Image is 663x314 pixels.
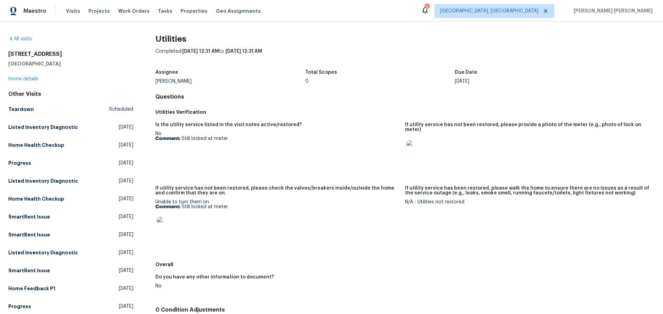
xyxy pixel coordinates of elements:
[155,79,305,84] div: [PERSON_NAME]
[8,231,50,238] h5: SmartRent Issue
[225,49,262,54] span: [DATE] 12:31 AM
[8,246,133,259] a: Listed Inventory Diagnostic[DATE]
[216,8,261,14] span: Geo Assignments
[8,300,133,313] a: Progress[DATE]
[155,204,180,209] b: Comment:
[8,124,78,131] h5: Listed Inventory Diagnostic
[440,8,538,14] span: [GEOGRAPHIC_DATA], [GEOGRAPHIC_DATA]
[119,231,133,238] span: [DATE]
[571,8,653,14] span: [PERSON_NAME] [PERSON_NAME]
[155,186,400,195] h5: If utility service has not been restored, please check the valves/breakers inside/outside the hom...
[158,9,172,13] span: Tasks
[405,122,649,132] h5: If utility service has not been restored, please provide a photo of the meter (e.g., photo of loc...
[8,285,55,292] h5: Home Feedback P1
[155,131,400,141] div: No
[8,175,133,187] a: Listed Inventory Diagnostic[DATE]
[8,139,133,151] a: Home Health Checkup[DATE]
[119,142,133,149] span: [DATE]
[8,303,31,310] h5: Progress
[119,303,133,310] span: [DATE]
[305,79,455,84] div: 0
[8,249,78,256] h5: Listed Inventory Diagnostic
[8,178,78,184] h5: Listed Inventory Diagnostic
[8,157,133,169] a: Progress[DATE]
[8,106,34,113] h5: Teardown
[8,282,133,295] a: Home Feedback P1[DATE]
[88,8,110,14] span: Projects
[155,109,655,115] h5: Utilities Verification
[8,91,133,98] div: Other Visits
[119,124,133,131] span: [DATE]
[119,285,133,292] span: [DATE]
[155,136,180,141] b: Comment:
[424,4,429,11] div: 2
[118,8,150,14] span: Work Orders
[455,70,477,75] h5: Due Date
[155,36,655,42] h2: Utilities
[8,193,133,205] a: Home Health Checkup[DATE]
[155,275,274,280] h5: Do you have any other information to document?
[119,195,133,202] span: [DATE]
[8,60,133,67] h5: [GEOGRAPHIC_DATA]
[8,213,50,220] h5: SmartRent Issue
[119,267,133,274] span: [DATE]
[305,70,337,75] h5: Total Scopes
[119,249,133,256] span: [DATE]
[455,79,605,84] div: [DATE]
[8,77,38,81] a: Home details
[155,204,400,209] p: Still locked at meter
[8,51,133,58] h2: [STREET_ADDRESS]
[8,37,32,41] a: All visits
[155,93,655,100] h4: Questions
[119,213,133,220] span: [DATE]
[155,306,655,313] h4: 0 Condition Adjustments
[8,264,133,277] a: SmartRent Issue[DATE]
[8,267,50,274] h5: SmartRent Issue
[8,103,133,115] a: TeardownScheduled
[109,106,133,113] span: Scheduled
[155,136,400,141] p: Still locked at meter
[23,8,46,14] span: Maestro
[405,186,649,195] h5: If utility service has been restored, please walk the home to ensure there are no issues as a res...
[8,121,133,133] a: Listed Inventory Diagnostic[DATE]
[119,178,133,184] span: [DATE]
[8,160,31,166] h5: Progress
[155,48,655,66] div: Completed: to
[8,195,64,202] h5: Home Health Checkup
[8,142,64,149] h5: Home Health Checkup
[8,211,133,223] a: SmartRent Issue[DATE]
[155,122,302,127] h5: Is the utility service listed in the visit notes active/restored?
[405,200,649,204] div: N/A - Utilities not restored
[119,160,133,166] span: [DATE]
[155,200,400,243] div: Unable to turn them on
[182,49,219,54] span: [DATE] 12:31 AM
[181,8,208,14] span: Properties
[155,261,655,268] h5: Overall
[8,229,133,241] a: SmartRent Issue[DATE]
[66,8,80,14] span: Visits
[155,284,400,288] div: No
[155,70,178,75] h5: Assignee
